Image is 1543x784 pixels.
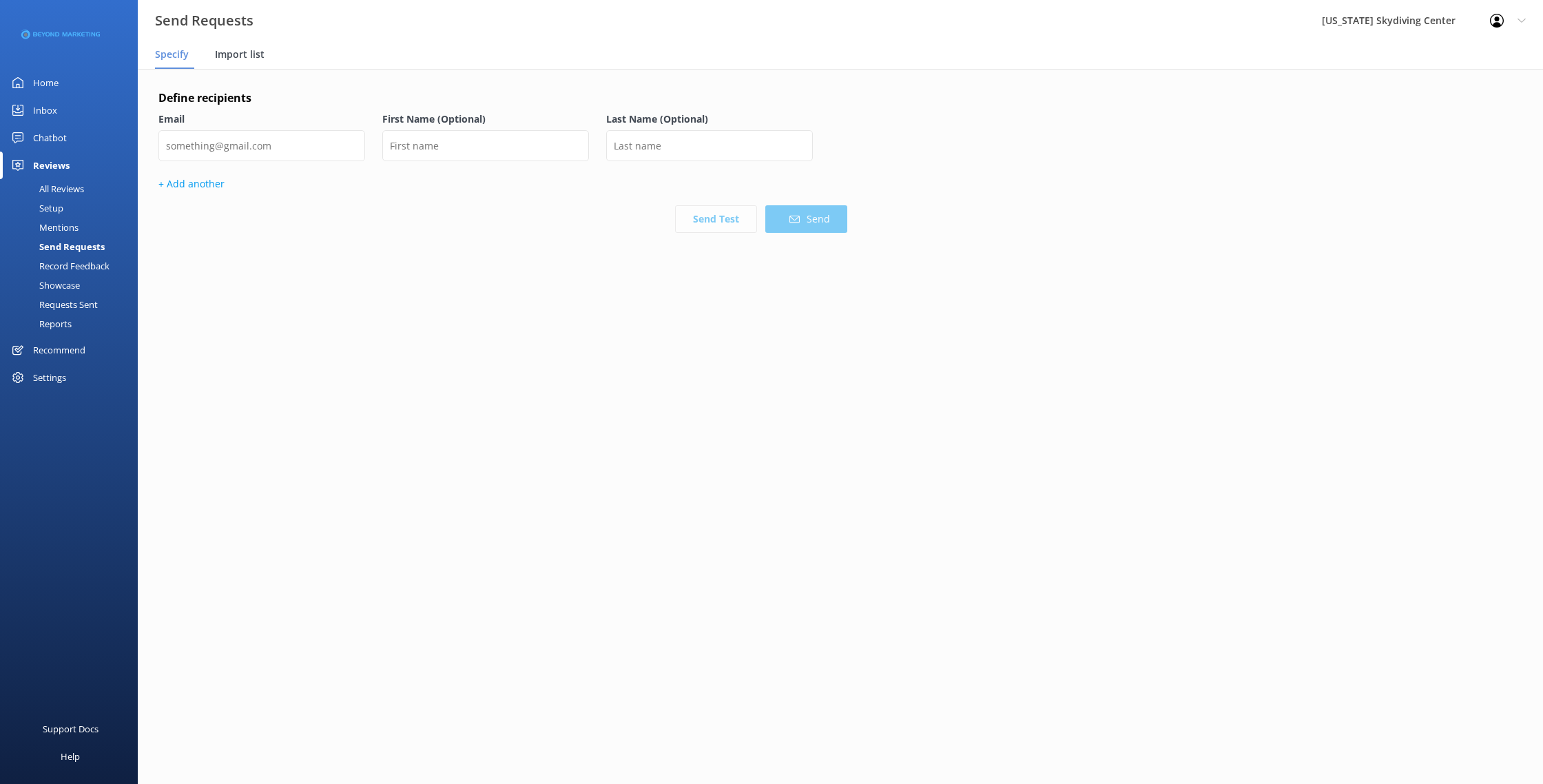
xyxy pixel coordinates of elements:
a: Record Feedback [8,256,138,276]
div: Settings [33,364,66,391]
div: Requests Sent [8,295,98,314]
span: Specify [155,48,189,61]
h4: Define recipients [158,90,847,107]
div: Reports [8,314,72,333]
a: Reports [8,314,138,333]
div: Support Docs [43,715,99,743]
div: Setup [8,198,63,218]
input: First name [382,130,589,161]
label: First Name (Optional) [382,112,589,127]
div: Help [61,743,80,770]
a: Setup [8,198,138,218]
a: Requests Sent [8,295,138,314]
div: Recommend [33,336,85,364]
input: something@gmail.com [158,130,365,161]
h3: Send Requests [155,10,253,32]
div: Showcase [8,276,80,295]
a: Send Requests [8,237,138,256]
a: Mentions [8,218,138,237]
input: Last name [606,130,813,161]
div: Send Requests [8,237,105,256]
div: Mentions [8,218,79,237]
a: Showcase [8,276,138,295]
a: All Reviews [8,179,138,198]
div: Home [33,69,59,96]
span: Import list [215,48,265,61]
img: 3-1676954853.png [21,30,100,40]
div: All Reviews [8,179,84,198]
p: + Add another [158,176,847,192]
div: Reviews [33,152,70,179]
div: Record Feedback [8,256,110,276]
div: Inbox [33,96,57,124]
label: Email [158,112,365,127]
div: Chatbot [33,124,67,152]
label: Last Name (Optional) [606,112,813,127]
